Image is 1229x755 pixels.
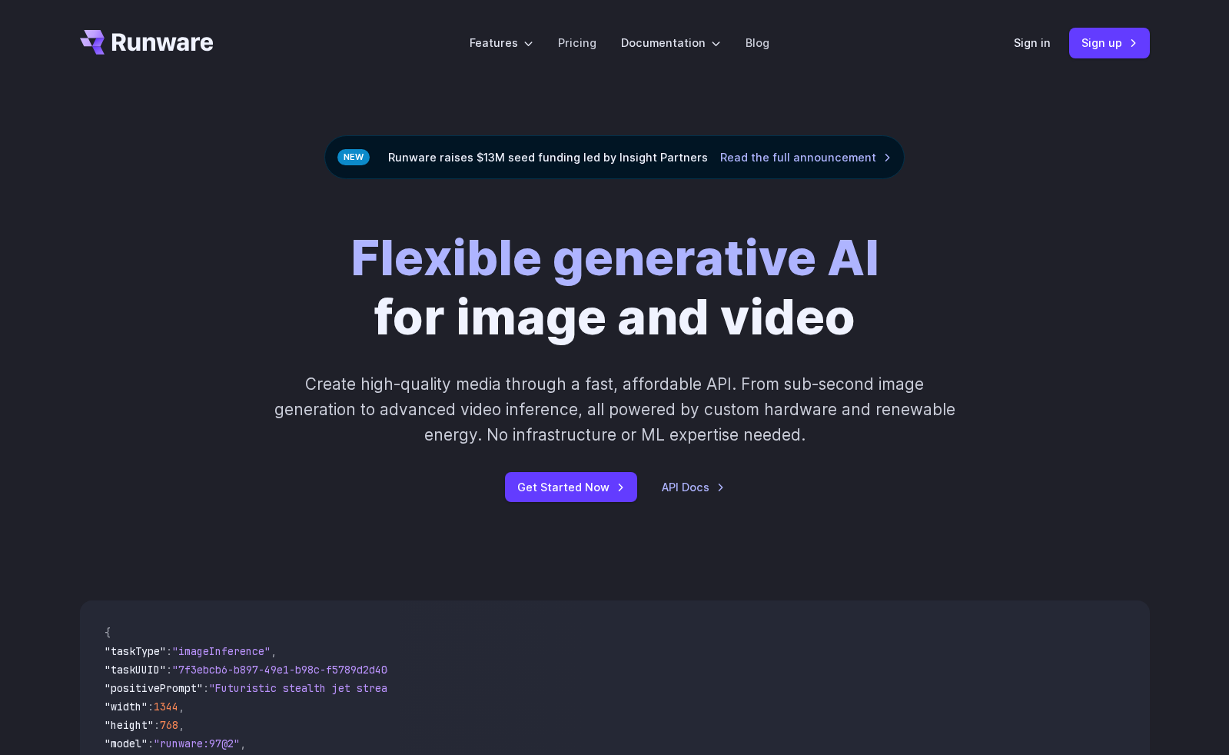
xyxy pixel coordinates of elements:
[558,34,596,52] a: Pricing
[166,663,172,677] span: :
[105,718,154,732] span: "height"
[203,681,209,695] span: :
[172,663,406,677] span: "7f3ebcb6-b897-49e1-b98c-f5789d2d40d7"
[350,228,879,347] h1: for image and video
[324,135,905,179] div: Runware raises $13M seed funding led by Insight Partners
[720,148,892,166] a: Read the full announcement
[746,34,769,52] a: Blog
[166,644,172,658] span: :
[105,663,166,677] span: "taskUUID"
[105,700,148,713] span: "width"
[350,228,879,287] strong: Flexible generative AI
[505,472,637,502] a: Get Started Now
[178,700,184,713] span: ,
[154,718,160,732] span: :
[154,737,240,750] span: "runware:97@2"
[160,718,178,732] span: 768
[105,681,203,695] span: "positivePrompt"
[154,700,178,713] span: 1344
[662,478,725,496] a: API Docs
[272,371,957,448] p: Create high-quality media through a fast, affordable API. From sub-second image generation to adv...
[209,681,769,695] span: "Futuristic stealth jet streaking through a neon-lit cityscape with glowing purple exhaust"
[271,644,277,658] span: ,
[105,644,166,658] span: "taskType"
[172,644,271,658] span: "imageInference"
[240,737,246,750] span: ,
[105,737,148,750] span: "model"
[1069,28,1150,58] a: Sign up
[148,737,154,750] span: :
[178,718,184,732] span: ,
[470,34,533,52] label: Features
[105,626,111,640] span: {
[621,34,721,52] label: Documentation
[80,30,214,55] a: Go to /
[1014,34,1051,52] a: Sign in
[148,700,154,713] span: :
